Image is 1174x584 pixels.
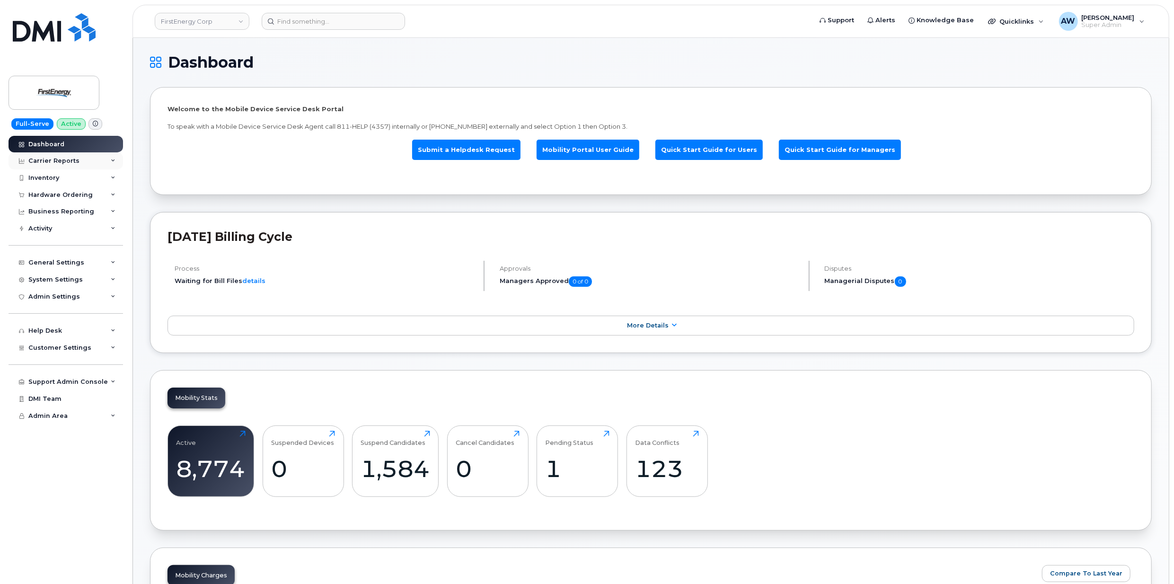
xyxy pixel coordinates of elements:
a: Active8,774 [177,431,246,491]
button: Compare To Last Year [1042,565,1130,582]
span: 0 of 0 [569,276,592,287]
div: 1 [546,455,609,483]
p: To speak with a Mobile Device Service Desk Agent call 811-HELP (4357) internally or [PHONE_NUMBER... [168,122,1134,131]
a: Mobility Portal User Guide [537,140,639,160]
h5: Managers Approved [500,276,801,287]
a: details [242,277,265,284]
span: More Details [627,322,669,329]
a: Pending Status1 [546,431,609,491]
p: Welcome to the Mobile Device Service Desk Portal [168,105,1134,114]
a: Suspended Devices0 [271,431,335,491]
a: Submit a Helpdesk Request [412,140,521,160]
span: Dashboard [168,55,254,70]
a: Quick Start Guide for Users [655,140,763,160]
h4: Approvals [500,265,801,272]
h4: Disputes [825,265,1134,272]
div: 0 [456,455,520,483]
div: Data Conflicts [635,431,680,446]
div: 123 [635,455,699,483]
a: Suspend Candidates1,584 [361,431,430,491]
div: Active [177,431,196,446]
div: Cancel Candidates [456,431,514,446]
div: 8,774 [177,455,246,483]
div: Pending Status [546,431,594,446]
iframe: Messenger Launcher [1133,543,1167,577]
div: Suspend Candidates [361,431,426,446]
span: 0 [895,276,906,287]
li: Waiting for Bill Files [175,276,476,285]
div: Suspended Devices [271,431,334,446]
h5: Managerial Disputes [825,276,1134,287]
a: Data Conflicts123 [635,431,699,491]
a: Quick Start Guide for Managers [779,140,901,160]
div: 1,584 [361,455,430,483]
div: 0 [271,455,335,483]
h4: Process [175,265,476,272]
h2: [DATE] Billing Cycle [168,230,1134,244]
span: Compare To Last Year [1050,569,1122,578]
a: Cancel Candidates0 [456,431,520,491]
